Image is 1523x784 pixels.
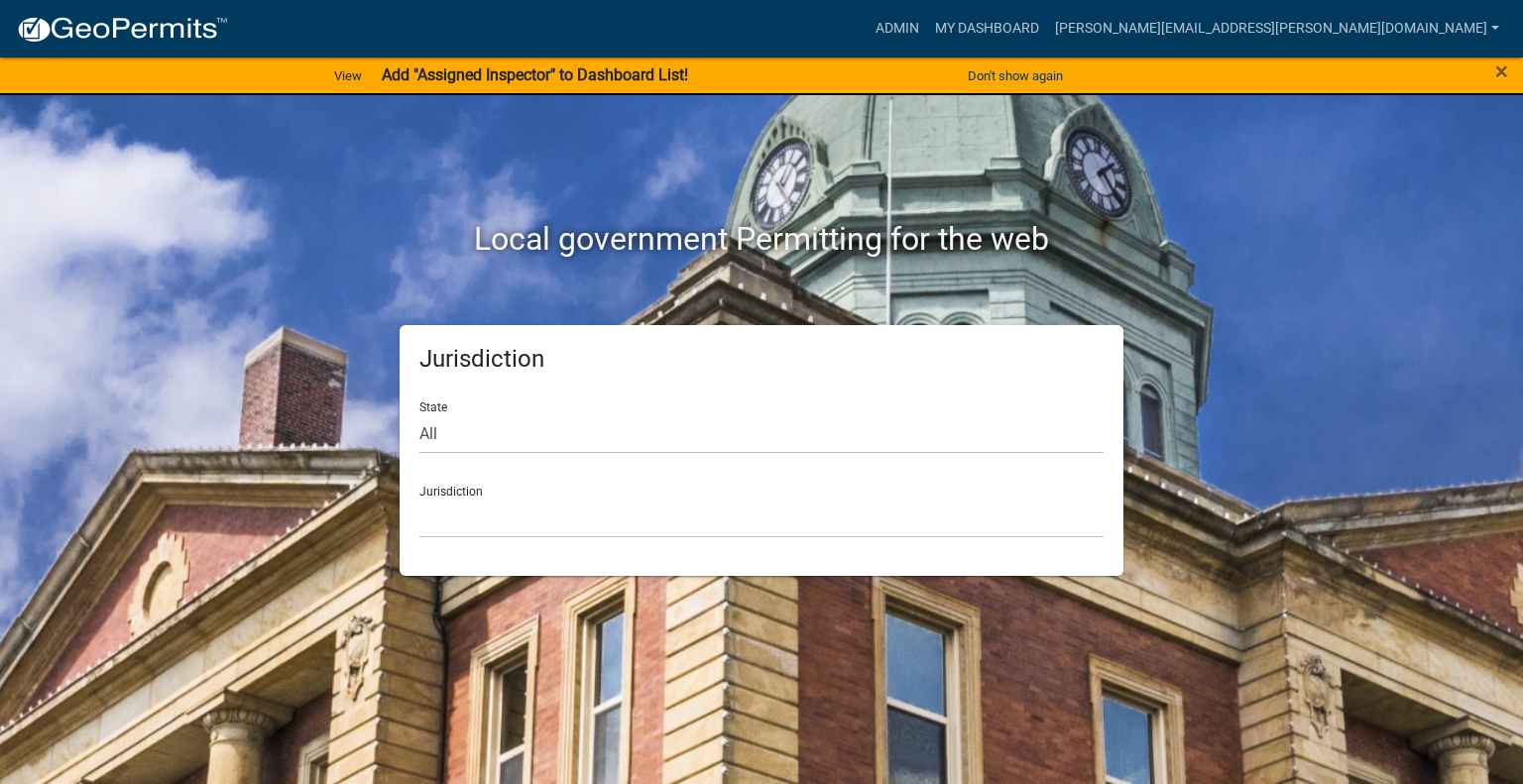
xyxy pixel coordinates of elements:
a: [PERSON_NAME][EMAIL_ADDRESS][PERSON_NAME][DOMAIN_NAME] [1047,10,1507,48]
h5: Jurisdiction [419,345,1104,374]
button: Don't show again [960,59,1071,92]
a: My Dashboard [927,10,1047,48]
button: Close [1495,59,1508,83]
a: Admin [868,10,927,48]
a: View [326,59,370,92]
h2: Local government Permitting for the web [211,220,1312,258]
strong: Add "Assigned Inspector" to Dashboard List! [382,65,688,84]
span: × [1495,57,1508,85]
